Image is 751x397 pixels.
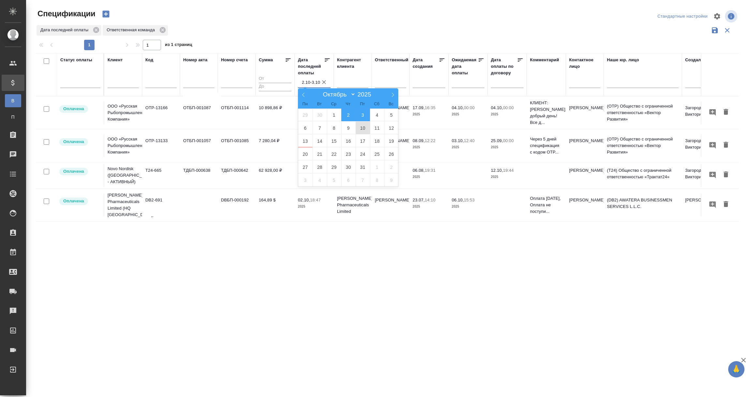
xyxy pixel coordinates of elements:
td: ТДБП-000642 [218,164,256,187]
span: Октябрь 12, 2025 [384,122,399,134]
td: 164,89 $ [256,194,295,216]
p: Дата последней оплаты [40,27,91,33]
p: 2025 [491,144,523,151]
div: Создал [685,57,701,63]
span: П [8,114,18,120]
p: 06.08, [413,168,425,173]
span: Октябрь 25, 2025 [370,148,384,160]
p: 19:44 [503,168,514,173]
span: Октябрь 19, 2025 [384,135,399,147]
td: (OTP) Общество с ограниченной ответственностью «Вектор Развития» [604,133,682,159]
p: КЛИЕНТ: [PERSON_NAME], добрый день! Все д... [530,100,563,126]
span: Ноябрь 6, 2025 [341,174,356,186]
span: Пн [298,102,312,106]
span: Октябрь 4, 2025 [370,109,384,121]
td: [PERSON_NAME] [566,164,604,187]
p: 2025 [413,203,445,210]
span: Ноябрь 9, 2025 [384,174,399,186]
td: [PERSON_NAME] [372,194,409,216]
span: Октябрь 24, 2025 [356,148,370,160]
span: 🙏 [731,362,742,376]
p: Оплачена [63,198,84,204]
button: Создать [98,8,114,20]
p: Через 5 дней спецификация с кодом OTP... [530,136,563,155]
span: Октябрь 10, 2025 [356,122,370,134]
td: 10 898,86 ₽ [256,101,295,124]
p: 17.09, [413,105,425,110]
p: 2025 [452,144,484,151]
div: Дата последней оплаты [298,57,324,76]
span: Октябрь 7, 2025 [313,122,327,134]
button: Удалить [720,198,731,211]
span: Октябрь 2, 2025 [341,109,356,121]
span: Чт [341,102,355,106]
div: Сумма [259,57,273,63]
div: Дата оплаты по договору [491,57,517,76]
div: Клиент [108,57,123,63]
p: 12:22 [425,138,435,143]
span: Октябрь 28, 2025 [313,161,327,173]
td: DB2-691 [142,194,180,216]
p: ООО «Русская Рыбопромышленная Компания» [108,136,139,155]
p: 00:00 [464,105,475,110]
span: Ноябрь 4, 2025 [313,174,327,186]
p: 2025 [298,203,331,210]
td: [PERSON_NAME] [566,134,604,157]
span: В [8,97,18,104]
div: Комментарий [530,57,559,63]
td: ОТБП-001057 [180,134,218,157]
p: 03.10, [452,138,464,143]
span: Настроить таблицу [709,8,725,24]
div: Ответственная команда [103,25,168,36]
td: Загородних Виктория [682,101,720,124]
span: Ноябрь 1, 2025 [370,161,384,173]
span: Октябрь 15, 2025 [327,135,341,147]
p: 00:00 [503,105,514,110]
p: 2025 [413,144,445,151]
span: Пт [355,102,370,106]
span: из 1 страниц [165,41,192,50]
span: Октябрь 8, 2025 [327,122,341,134]
td: (DB2) AWATERA BUSINESSMEN SERVICES L.L.C. [604,194,682,216]
td: T24-665 [142,164,180,187]
td: ОТБП-001085 [218,134,256,157]
div: Код [145,57,153,63]
td: DBБП-000192 [218,194,256,216]
td: [PERSON_NAME] [566,194,604,216]
td: ОТБП-001087 [180,101,218,124]
span: Октябрь 11, 2025 [370,122,384,134]
span: Сентябрь 30, 2025 [313,109,327,121]
span: Октябрь 6, 2025 [298,122,313,134]
span: Октябрь 1, 2025 [327,109,341,121]
div: Ожидаемая дата оплаты [452,57,478,76]
p: ООО «Русская Рыбопромышленная Компания» [108,103,139,123]
span: Октябрь 18, 2025 [370,135,384,147]
div: Наше юр. лицо [607,57,639,63]
a: В [5,94,21,107]
p: 14:10 [425,198,435,202]
p: 2025 [413,174,445,180]
p: 00:00 [503,138,514,143]
td: OTP-13166 [142,101,180,124]
td: OTP-13133 [142,134,180,157]
span: Октябрь 31, 2025 [356,161,370,173]
span: Октябрь 26, 2025 [384,148,399,160]
span: Сб [370,102,384,106]
td: Загородних Виктория [682,164,720,187]
button: 🙏 [728,361,744,377]
span: Октябрь 27, 2025 [298,161,313,173]
p: Оплачена [63,106,84,112]
span: Октябрь 13, 2025 [298,135,313,147]
span: Октябрь 14, 2025 [313,135,327,147]
span: Октябрь 30, 2025 [341,161,356,173]
p: 2025 [452,203,484,210]
span: Октябрь 29, 2025 [327,161,341,173]
span: Вс [384,102,398,106]
div: Контактное лицо [569,57,600,70]
span: Октябрь 17, 2025 [356,135,370,147]
td: Загородних Виктория [682,134,720,157]
p: 2025 [413,111,445,118]
p: 2025 [491,174,523,180]
div: Дата последней оплаты [37,25,101,36]
p: 25.09, [491,138,503,143]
